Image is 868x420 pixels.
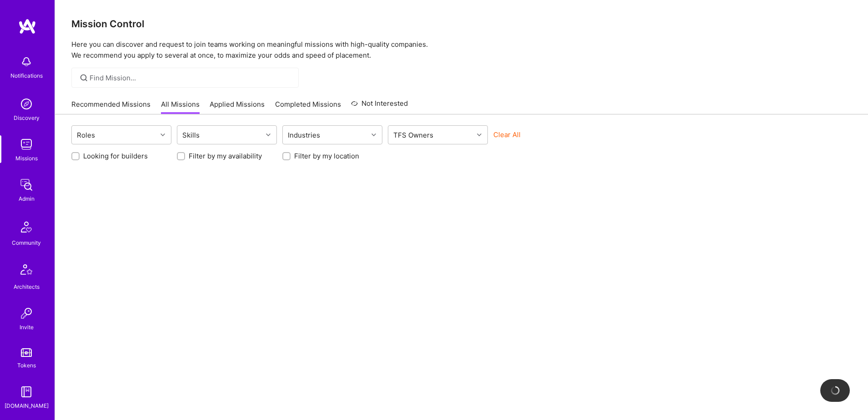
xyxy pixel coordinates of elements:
[14,282,40,292] div: Architects
[180,128,202,142] div: Skills
[371,133,376,137] i: icon Chevron
[161,99,200,114] a: All Missions
[17,383,35,401] img: guide book
[391,128,436,142] div: TFS Owners
[71,18,852,30] h3: Mission Control
[17,53,35,71] img: bell
[17,95,35,113] img: discovery
[71,99,151,114] a: Recommended Missions
[18,18,36,35] img: logo
[20,322,34,332] div: Invite
[75,128,97,142] div: Roles
[15,216,37,238] img: Community
[493,130,521,139] button: Clear All
[79,73,89,83] i: icon SearchGrey
[90,73,292,83] input: Find Mission...
[275,99,341,114] a: Completed Missions
[15,153,38,163] div: Missions
[19,194,35,203] div: Admin
[17,304,35,322] img: Invite
[351,98,408,114] a: Not Interested
[161,133,165,137] i: icon Chevron
[189,151,262,161] label: Filter by my availability
[17,135,35,153] img: teamwork
[10,71,43,80] div: Notifications
[210,99,265,114] a: Applied Missions
[266,133,271,137] i: icon Chevron
[294,151,359,161] label: Filter by my location
[286,128,322,142] div: Industries
[17,361,36,370] div: Tokens
[828,384,841,397] img: loading
[21,348,32,357] img: tokens
[14,113,40,123] div: Discovery
[17,176,35,194] img: admin teamwork
[83,151,148,161] label: Looking for builders
[477,133,482,137] i: icon Chevron
[71,39,852,61] p: Here you can discover and request to join teams working on meaningful missions with high-quality ...
[15,260,37,282] img: Architects
[5,401,49,410] div: [DOMAIN_NAME]
[12,238,41,247] div: Community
